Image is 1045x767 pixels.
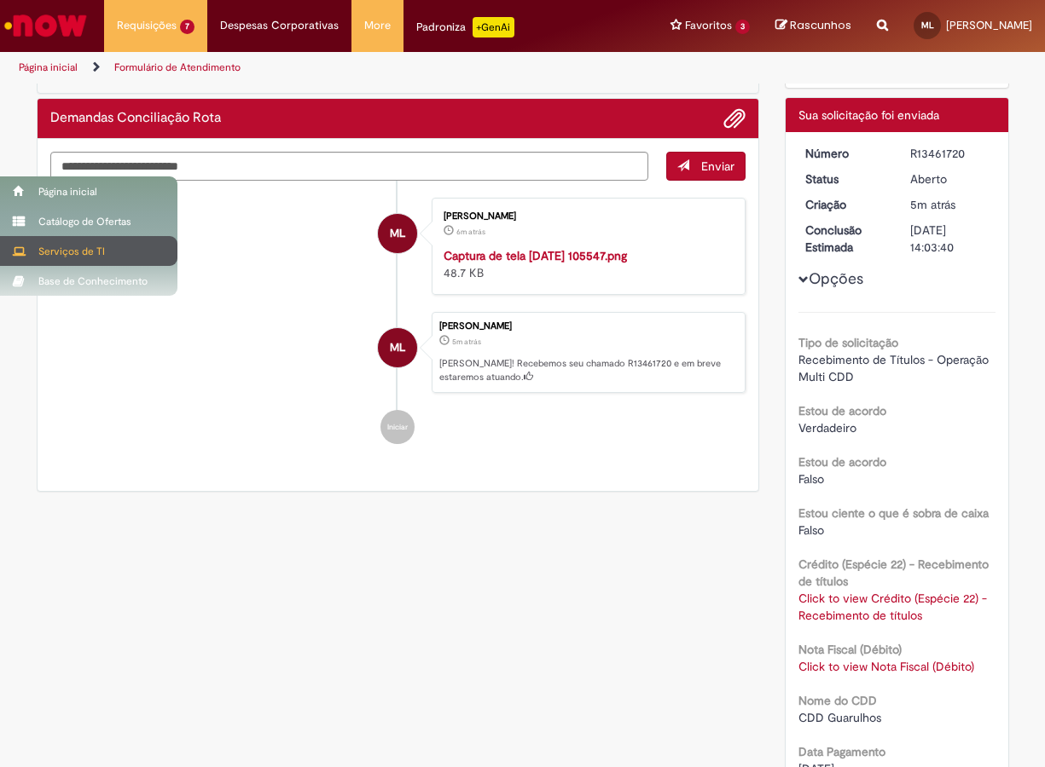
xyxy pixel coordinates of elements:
div: Aberto [910,170,990,187]
div: [PERSON_NAME] [444,211,728,222]
img: ServiceNow [2,9,90,43]
div: [PERSON_NAME] [439,321,736,332]
time: 29/08/2025 11:03:37 [452,337,481,347]
span: Enviar [701,159,734,174]
b: Tipo de solicitação [798,335,898,350]
span: [PERSON_NAME] [946,18,1032,32]
span: Falso [798,522,824,538]
span: 5m atrás [910,197,955,212]
span: ML [390,327,405,368]
span: 3 [735,20,750,34]
span: Sua solicitação foi enviada [798,107,939,123]
p: +GenAi [473,17,514,37]
b: Crédito (Espécie 22) - Recebimento de títulos [798,557,989,589]
b: Estou ciente o que é sobra de caixa [798,505,989,521]
span: 7 [180,20,194,34]
a: Click to view Nota Fiscal (Débito) [798,659,974,674]
span: Recebimento de Títulos - Operação Multi CDD [798,352,992,384]
p: [PERSON_NAME]! Recebemos seu chamado R13461720 e em breve estaremos atuando. [439,357,736,383]
div: 29/08/2025 11:03:37 [910,196,990,213]
time: 29/08/2025 11:03:18 [456,227,485,237]
button: Enviar [666,152,746,181]
span: 5m atrás [452,337,481,347]
a: Captura de tela [DATE] 105547.png [444,248,627,263]
a: Rascunhos [775,18,851,34]
span: Despesas Corporativas [220,17,339,34]
div: MICAELE DA SILVA LOPES [378,214,417,253]
b: Nota Fiscal (Débito) [798,642,902,657]
ul: Trilhas de página [13,52,684,84]
span: Favoritos [685,17,732,34]
b: Estou de acordo [798,403,886,418]
span: Requisições [117,17,177,34]
dt: Status [792,170,897,187]
button: Adicionar anexos [723,107,746,130]
div: Padroniza [416,17,514,37]
div: [DATE] 14:03:40 [910,222,990,256]
dt: Conclusão Estimada [792,222,897,256]
dt: Número [792,145,897,162]
span: Verdadeiro [798,420,856,435]
span: 6m atrás [456,227,485,237]
div: R13461720 [910,145,990,162]
b: Estou de acordo [798,454,886,470]
dt: Criação [792,196,897,213]
span: CDD Guarulhos [798,710,881,725]
a: Página inicial [19,61,78,74]
a: Click to view Crédito (Espécie 22) - Recebimento de títulos [798,591,987,623]
span: ML [921,20,934,31]
b: Nome do CDD [798,693,877,708]
ul: Histórico de tíquete [50,181,746,462]
div: MICAELE DA SILVA LOPES [378,328,417,367]
div: 48.7 KB [444,247,728,281]
span: ML [390,213,405,254]
span: Rascunhos [790,17,851,33]
textarea: Digite sua mensagem aqui... [50,152,649,181]
h2: Demandas Conciliação Rota Histórico de tíquete [50,111,221,126]
span: Falso [798,471,824,487]
span: More [364,17,391,34]
a: Formulário de Atendimento [114,61,241,74]
b: Data Pagamento [798,744,885,759]
li: MICAELE DA SILVA LOPES [50,312,746,394]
